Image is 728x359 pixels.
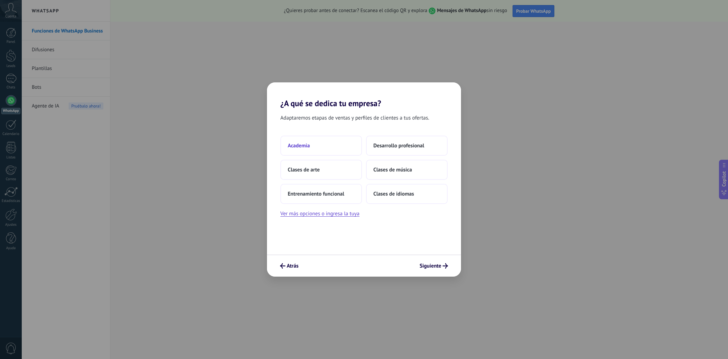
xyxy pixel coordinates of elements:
span: Siguiente [420,264,441,268]
span: Clases de música [373,166,412,173]
span: Desarrollo profesional [373,142,424,149]
span: Atrás [287,264,298,268]
button: Academia [280,136,362,156]
button: Clases de música [366,160,448,180]
button: Entrenamiento funcional [280,184,362,204]
button: Atrás [277,260,301,272]
button: Desarrollo profesional [366,136,448,156]
span: Adaptaremos etapas de ventas y perfiles de clientes a tus ofertas. [280,114,429,122]
button: Clases de arte [280,160,362,180]
button: Siguiente [417,260,451,272]
span: Clases de arte [288,166,320,173]
span: Academia [288,142,310,149]
span: Clases de idiomas [373,191,414,197]
h2: ¿A qué se dedica tu empresa? [267,82,461,108]
span: Entrenamiento funcional [288,191,344,197]
button: Clases de idiomas [366,184,448,204]
button: Ver más opciones o ingresa la tuya [280,209,359,218]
